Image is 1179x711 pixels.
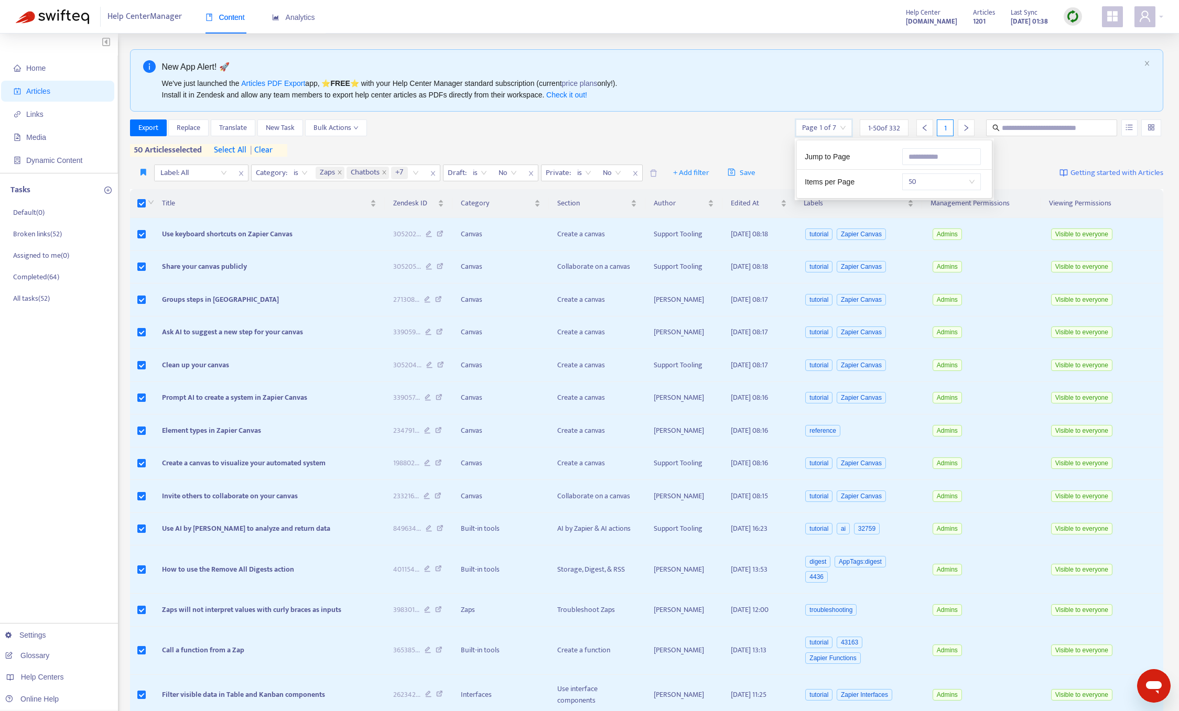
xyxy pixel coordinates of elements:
[933,425,962,436] span: Admins
[665,165,717,181] button: + Add filter
[805,425,840,436] span: reference
[1051,457,1112,469] span: Visible to everyone
[162,293,279,305] span: Groups steps in [GEOGRAPHIC_DATA]
[1051,689,1112,701] span: Visible to everyone
[305,119,367,136] button: Bulk Actionsdown
[645,447,722,480] td: Support Tooling
[805,490,832,502] span: tutorial
[805,556,830,567] span: digest
[1051,523,1112,534] span: Visible to everyone
[645,513,722,546] td: Support Tooling
[168,119,209,136] button: Replace
[805,652,860,664] span: Zapier Functions
[452,251,548,284] td: Canvas
[1051,326,1112,338] span: Visible to everyone
[26,87,50,95] span: Articles
[294,165,308,181] span: is
[549,480,646,513] td: Collaborate on a canvas
[461,198,532,209] span: Category
[452,349,548,382] td: Canvas
[837,359,886,371] span: Zapier Canvas
[992,124,1000,132] span: search
[316,167,344,179] span: Zaps
[107,7,182,27] span: Help Center Manager
[805,523,832,534] span: tutorial
[549,447,646,480] td: Create a canvas
[393,457,419,469] span: 198802 ...
[933,261,962,272] span: Admins
[933,604,962,616] span: Admins
[868,123,900,134] span: 1 - 50 of 332
[645,283,722,316] td: [PERSON_NAME]
[805,689,832,701] span: tutorial
[731,424,768,436] span: [DATE] 08:16
[393,294,419,305] span: 271308 ...
[393,198,436,209] span: Zendesk ID
[162,326,303,338] span: Ask AI to suggest a new step for your canvas
[162,359,229,371] span: Clean up your canvas
[5,651,49,660] a: Glossary
[452,513,548,546] td: Built-in tools
[162,391,307,403] span: Prompt AI to create a system in Zapier Canvas
[104,187,112,194] span: plus-circle
[393,490,419,502] span: 233216 ...
[720,165,763,181] button: saveSave
[805,261,832,272] span: tutorial
[962,124,970,132] span: right
[426,167,440,180] span: close
[14,87,21,95] span: account-book
[837,637,862,648] span: 43163
[1051,261,1112,272] span: Visible to everyone
[452,594,548,627] td: Zaps
[313,122,359,134] span: Bulk Actions
[250,143,252,157] span: |
[1059,169,1068,177] img: image-link
[205,13,245,21] span: Content
[805,637,832,648] span: tutorial
[731,604,769,616] span: [DATE] 12:00
[549,349,646,382] td: Create a canvas
[1139,10,1151,23] span: user
[654,198,705,209] span: Author
[452,627,548,675] td: Built-in tools
[13,228,62,239] p: Broken links ( 52 )
[1011,7,1037,18] span: Last Sync
[353,125,359,130] span: down
[557,198,629,209] span: Section
[452,447,548,480] td: Canvas
[549,414,646,447] td: Create a canvas
[337,170,342,176] span: close
[162,260,247,272] span: Share your canvas publicly
[347,167,389,179] span: Chatbots
[937,119,954,136] div: 1
[731,457,768,469] span: [DATE] 08:16
[933,294,962,305] span: Admins
[1051,425,1112,436] span: Visible to everyone
[1066,10,1079,23] img: sync.dc5367851b00ba804db3.png
[162,522,330,534] span: Use AI by [PERSON_NAME] to analyze and return data
[452,218,548,251] td: Canvas
[645,594,722,627] td: [PERSON_NAME]
[138,122,158,134] span: Export
[382,170,387,176] span: close
[645,382,722,415] td: [PERSON_NAME]
[524,167,538,180] span: close
[837,457,886,469] span: Zapier Canvas
[393,228,421,240] span: 305202 ...
[973,7,995,18] span: Articles
[805,359,832,371] span: tutorial
[933,490,962,502] span: Admins
[906,15,957,27] a: [DOMAIN_NAME]
[731,490,768,502] span: [DATE] 08:15
[320,167,335,179] span: Zaps
[549,283,646,316] td: Create a canvas
[731,688,766,701] span: [DATE] 11:25
[805,178,854,186] span: Items per Page
[933,228,962,240] span: Admins
[837,261,886,272] span: Zapier Canvas
[26,110,44,118] span: Links
[549,513,646,546] td: AI by Zapier & AI actions
[837,294,886,305] span: Zapier Canvas
[906,16,957,27] strong: [DOMAIN_NAME]
[795,189,922,218] th: Labels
